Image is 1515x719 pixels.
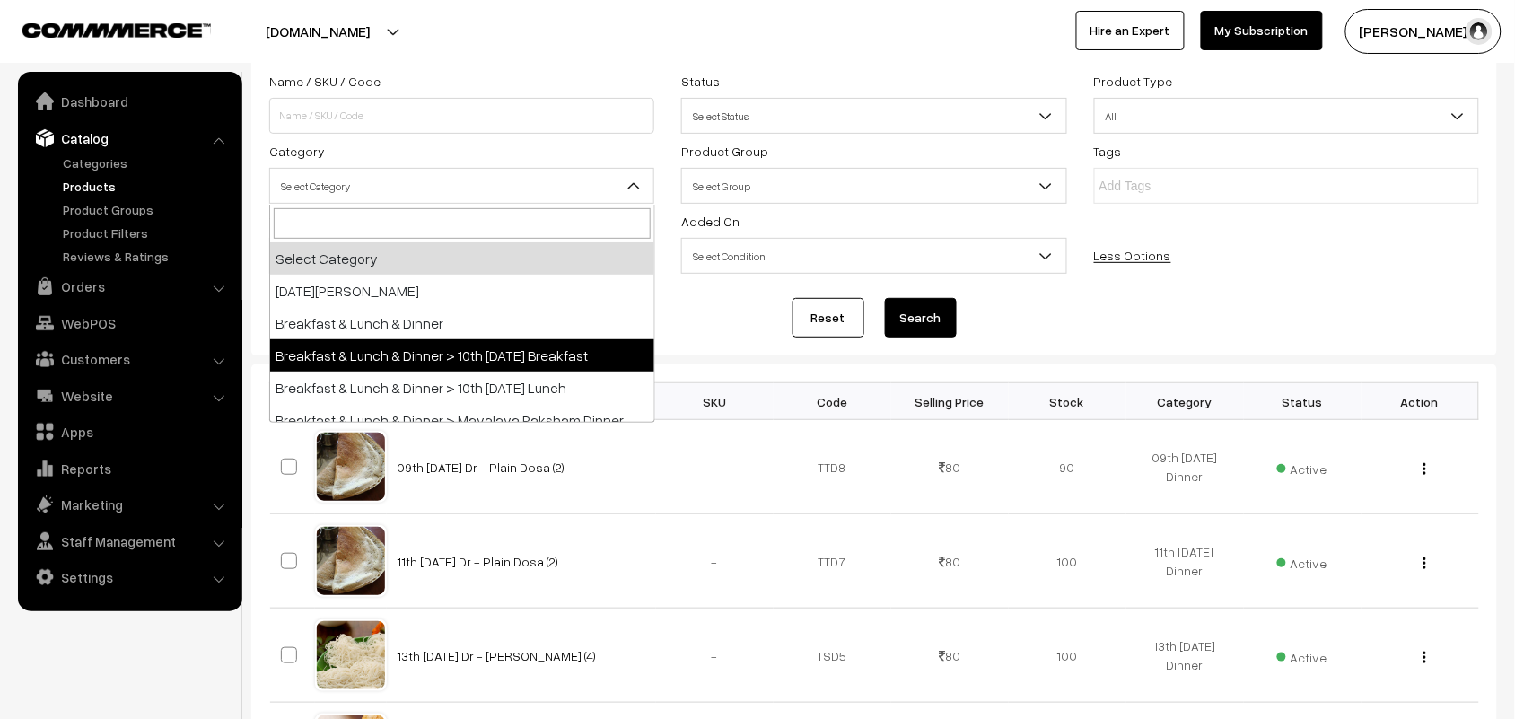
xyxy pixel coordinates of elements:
li: Breakfast & Lunch & Dinner > 10th [DATE] Lunch [270,372,654,404]
a: 09th [DATE] Dr - Plain Dosa (2) [398,460,565,475]
label: Status [681,72,720,91]
td: - [656,420,774,514]
a: 13th [DATE] Dr - [PERSON_NAME] (4) [398,648,597,663]
span: Select Status [682,101,1065,132]
a: Hire an Expert [1076,11,1185,50]
a: Dashboard [22,85,236,118]
button: [PERSON_NAME] s… [1345,9,1502,54]
a: Orders [22,270,236,303]
a: Staff Management [22,525,236,557]
th: Action [1362,383,1479,420]
span: Active [1277,644,1327,667]
a: Reviews & Ratings [58,247,236,266]
li: Breakfast & Lunch & Dinner [270,307,654,339]
button: Search [885,298,957,338]
span: All [1094,98,1479,134]
td: 80 [891,420,1009,514]
span: Select Group [681,168,1066,204]
td: 09th [DATE] Dinner [1126,420,1244,514]
input: Name / SKU / Code [269,98,654,134]
a: Catalog [22,122,236,154]
a: Products [58,177,236,196]
span: Active [1277,549,1327,573]
span: Select Category [270,171,653,202]
td: TTD8 [774,420,891,514]
label: Name / SKU / Code [269,72,381,91]
th: Code [774,383,891,420]
td: 11th [DATE] Dinner [1126,514,1244,609]
td: TSD5 [774,609,891,703]
span: Active [1277,455,1327,478]
a: Product Filters [58,224,236,242]
label: Product Type [1094,72,1173,91]
img: Menu [1423,652,1426,663]
a: Marketing [22,488,236,521]
button: [DOMAIN_NAME] [203,9,433,54]
a: Less Options [1094,248,1171,263]
a: Reset [793,298,864,338]
td: 100 [1009,609,1126,703]
li: Breakfast & Lunch & Dinner > 10th [DATE] Breakfast [270,339,654,372]
input: Add Tags [1099,177,1257,196]
a: WebPOS [22,307,236,339]
td: - [656,609,774,703]
td: - [656,514,774,609]
td: 100 [1009,514,1126,609]
span: Select Group [682,171,1065,202]
img: Menu [1423,463,1426,475]
img: COMMMERCE [22,23,211,37]
td: 13th [DATE] Dinner [1126,609,1244,703]
label: Added On [681,212,740,231]
a: Categories [58,153,236,172]
label: Category [269,142,325,161]
span: Select Category [269,168,654,204]
td: TTD7 [774,514,891,609]
span: Select Condition [681,238,1066,274]
a: Customers [22,343,236,375]
th: Stock [1009,383,1126,420]
a: My Subscription [1201,11,1323,50]
td: 80 [891,609,1009,703]
a: Settings [22,561,236,593]
td: 80 [891,514,1009,609]
a: 11th [DATE] Dr - Plain Dosa (2) [398,554,559,569]
span: Select Condition [682,241,1065,272]
img: user [1466,18,1493,45]
a: COMMMERCE [22,18,180,39]
span: Select Status [681,98,1066,134]
a: Website [22,380,236,412]
td: 90 [1009,420,1126,514]
a: Product Groups [58,200,236,219]
th: Category [1126,383,1244,420]
li: Select Category [270,242,654,275]
label: Tags [1094,142,1122,161]
img: Menu [1423,557,1426,569]
li: [DATE][PERSON_NAME] [270,275,654,307]
label: Product Group [681,142,768,161]
th: Selling Price [891,383,1009,420]
a: Apps [22,416,236,448]
li: Breakfast & Lunch & Dinner > Mayalaya Paksham Dinner Menu [270,404,654,458]
th: Status [1244,383,1362,420]
th: SKU [656,383,774,420]
a: Reports [22,452,236,485]
span: All [1095,101,1478,132]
